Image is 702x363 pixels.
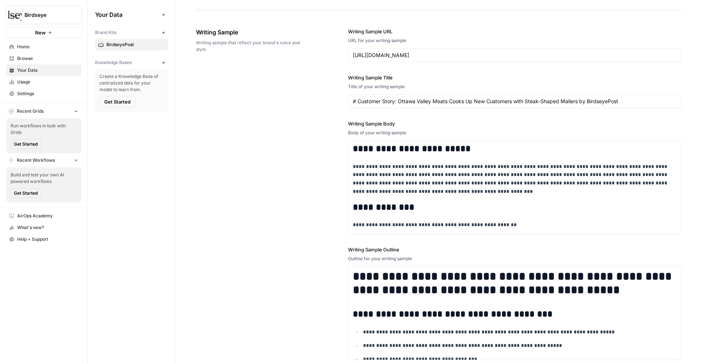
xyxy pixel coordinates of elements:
span: Recent Grids [17,108,44,115]
a: Home [6,41,82,53]
input: www.sundaysoccer.com/game-day [353,52,677,59]
label: Writing Sample URL [348,28,682,35]
input: Game Day Gear Guide [353,98,677,105]
div: Outline for your writing sample [348,255,682,262]
button: Get Started [99,96,135,108]
span: Usage [17,79,78,85]
span: Get Started [14,141,38,147]
span: Settings [17,90,78,97]
span: Knowledge Bases [95,59,132,66]
span: Get Started [14,190,38,197]
a: Usage [6,76,82,88]
label: Writing Sample Outline [348,246,682,253]
span: Create a Knowledge Base of centralized data for your model to learn from. [99,73,163,93]
span: Build and test your own AI powered workflows [11,172,77,185]
button: Get Started [11,139,41,149]
div: Title of your writing sample [348,83,682,90]
button: Workspace: Birdseye [6,6,82,24]
a: Settings [6,88,82,100]
button: New [6,27,82,38]
button: Help + Support [6,233,82,245]
span: Recent Workflows [17,157,55,164]
span: Writing sample that reflect your brand's voice and style. [196,40,307,53]
span: Birdseye [24,11,69,19]
label: Writing Sample Body [348,120,682,127]
span: Your Data [17,67,78,74]
label: Writing Sample Title [348,74,682,81]
button: Recent Workflows [6,155,82,166]
button: Get Started [11,188,41,198]
div: URL for your writing sample [348,37,682,44]
span: Help + Support [17,236,78,243]
button: Recent Grids [6,106,82,117]
button: What's new? [6,222,82,233]
span: New [35,29,46,36]
span: AirOps Academy [17,213,78,219]
a: AirOps Academy [6,210,82,222]
div: Body of your writing sample [348,130,682,136]
span: Your Data [95,10,159,19]
span: Writing Sample [196,28,307,37]
span: Run workflows in bulk with Grids [11,123,77,136]
a: BirdseyePost [95,39,168,50]
span: BirdseyePost [106,41,165,48]
a: Your Data [6,64,82,76]
div: What's new? [6,222,81,233]
a: Browse [6,53,82,64]
span: Brand Kits [95,29,116,36]
span: Home [17,44,78,50]
span: Get Started [104,98,131,105]
span: Browse [17,55,78,62]
img: Birdseye Logo [8,8,22,22]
